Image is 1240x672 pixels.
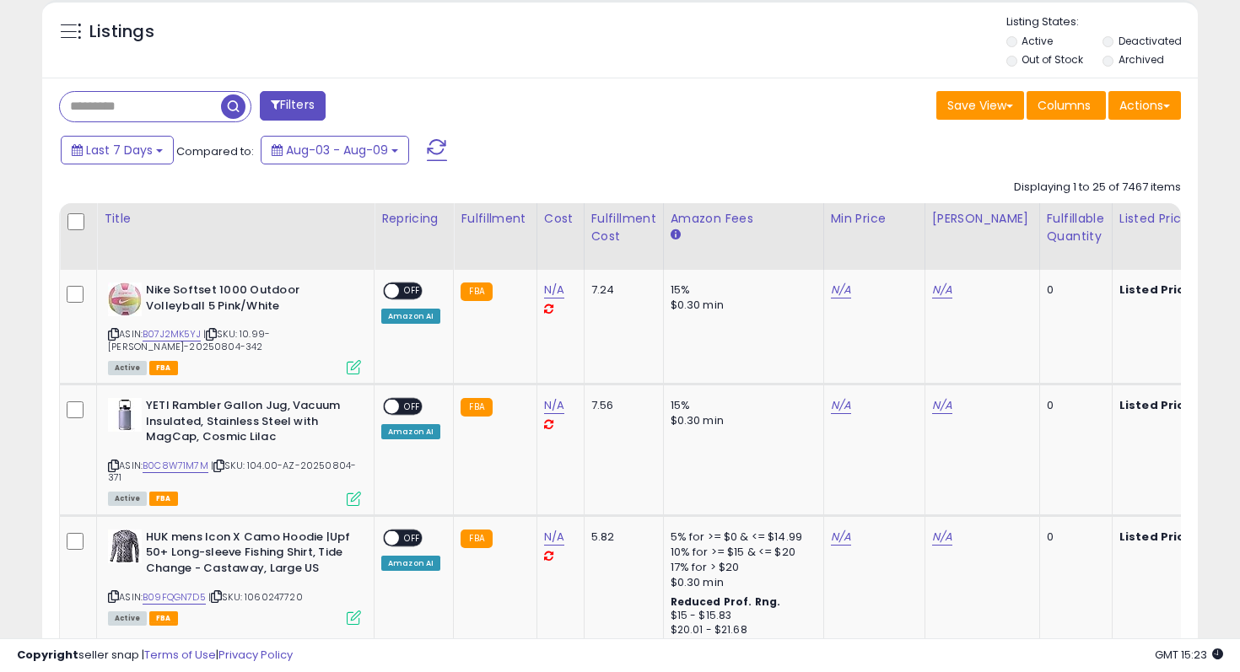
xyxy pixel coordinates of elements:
[1155,647,1223,663] span: 2025-08-17 15:23 GMT
[1027,91,1106,120] button: Columns
[17,648,293,664] div: seller snap | |
[149,611,178,626] span: FBA
[461,210,529,228] div: Fulfillment
[260,91,326,121] button: Filters
[89,20,154,44] h5: Listings
[831,397,851,414] a: N/A
[108,398,142,432] img: 31T1cHoKd5L._SL40_.jpg
[146,530,351,581] b: HUK mens Icon X Camo Hoodie |Upf 50+ Long-sleeve Fishing Shirt, Tide Change - Castaway, Large US
[671,575,811,590] div: $0.30 min
[1047,398,1099,413] div: 0
[1047,282,1099,298] div: 0
[399,400,426,414] span: OFF
[146,398,351,449] b: YETI Rambler Gallon Jug, Vacuum Insulated, Stainless Steel with MagCap, Cosmic Lilac
[17,647,78,663] strong: Copyright
[1022,52,1083,67] label: Out of Stock
[108,492,147,506] span: All listings currently available for purchase on Amazon
[286,142,388,159] span: Aug-03 - Aug-09
[108,530,142,563] img: 51SfqXXen0L._SL40_.jpg
[932,210,1032,228] div: [PERSON_NAME]
[149,361,178,375] span: FBA
[671,398,811,413] div: 15%
[108,361,147,375] span: All listings currently available for purchase on Amazon
[461,398,492,417] small: FBA
[1022,34,1053,48] label: Active
[399,530,426,545] span: OFF
[1119,282,1196,298] b: Listed Price:
[1038,97,1091,114] span: Columns
[591,282,650,298] div: 7.24
[671,560,811,575] div: 17% for > $20
[108,398,361,504] div: ASIN:
[831,282,851,298] a: N/A
[1119,397,1196,413] b: Listed Price:
[671,298,811,313] div: $0.30 min
[1119,529,1196,545] b: Listed Price:
[61,136,174,164] button: Last 7 Days
[671,413,811,428] div: $0.30 min
[831,210,918,228] div: Min Price
[1119,34,1182,48] label: Deactivated
[1014,180,1181,196] div: Displaying 1 to 25 of 7467 items
[108,282,361,373] div: ASIN:
[936,91,1024,120] button: Save View
[86,142,153,159] span: Last 7 Days
[108,282,142,316] img: 514IQpk5CpL._SL40_.jpg
[591,398,650,413] div: 7.56
[671,228,681,243] small: Amazon Fees.
[1006,14,1199,30] p: Listing States:
[671,609,811,623] div: $15 - $15.83
[399,284,426,298] span: OFF
[671,545,811,560] div: 10% for >= $15 & <= $20
[143,459,208,473] a: B0C8W71M7M
[108,611,147,626] span: All listings currently available for purchase on Amazon
[544,210,577,228] div: Cost
[671,210,817,228] div: Amazon Fees
[1108,91,1181,120] button: Actions
[381,424,440,439] div: Amazon AI
[591,210,656,245] div: Fulfillment Cost
[671,594,781,609] b: Reduced Prof. Rng.
[932,282,952,298] a: N/A
[143,327,201,341] a: B07J2MK5YJ
[108,459,356,484] span: | SKU: 104.00-AZ-20250804-371
[108,327,270,352] span: | SKU: 10.99-[PERSON_NAME]-20250804-342
[1119,52,1164,67] label: Archived
[176,143,254,159] span: Compared to:
[831,529,851,546] a: N/A
[261,136,409,164] button: Aug-03 - Aug-09
[381,309,440,324] div: Amazon AI
[671,282,811,298] div: 15%
[218,647,293,663] a: Privacy Policy
[146,282,351,318] b: Nike Softset 1000 Outdoor Volleyball 5 Pink/White
[461,530,492,548] small: FBA
[1047,210,1105,245] div: Fulfillable Quantity
[144,647,216,663] a: Terms of Use
[104,210,367,228] div: Title
[544,397,564,414] a: N/A
[381,556,440,571] div: Amazon AI
[544,282,564,298] a: N/A
[461,282,492,301] small: FBA
[143,590,206,605] a: B09FQGN7D5
[149,492,178,506] span: FBA
[932,397,952,414] a: N/A
[381,210,446,228] div: Repricing
[544,529,564,546] a: N/A
[671,530,811,545] div: 5% for >= $0 & <= $14.99
[591,530,650,545] div: 5.82
[1047,530,1099,545] div: 0
[932,529,952,546] a: N/A
[208,590,303,604] span: | SKU: 1060247720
